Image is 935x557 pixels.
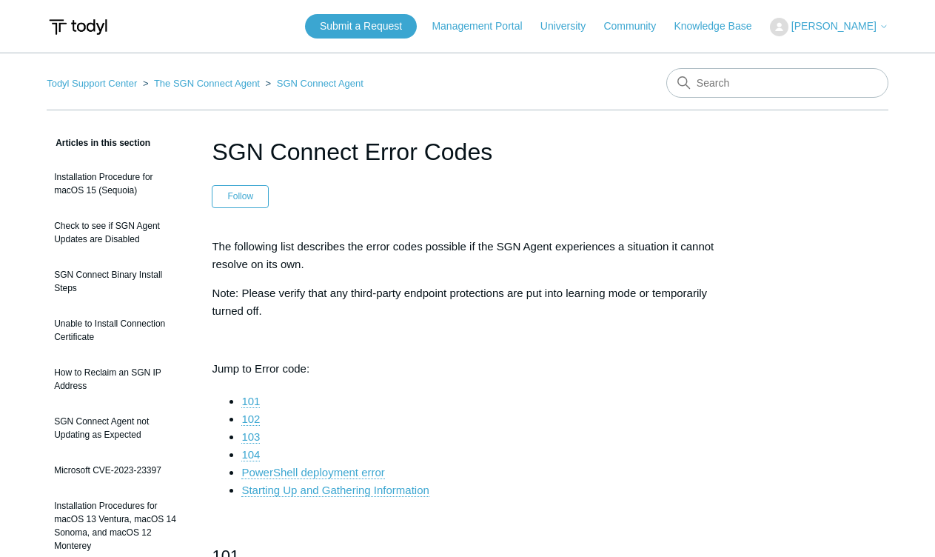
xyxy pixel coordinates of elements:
[241,448,260,461] a: 104
[540,19,600,34] a: University
[47,407,190,449] a: SGN Connect Agent not Updating as Expected
[47,78,137,89] a: Todyl Support Center
[47,261,190,302] a: SGN Connect Binary Install Steps
[305,14,417,39] a: Submit a Request
[212,238,723,273] p: The following list describes the error codes possible if the SGN Agent experiences a situation it...
[140,78,263,89] li: The SGN Connect Agent
[241,395,260,408] a: 101
[47,13,110,41] img: Todyl Support Center Help Center home page
[154,78,260,89] a: The SGN Connect Agent
[212,284,723,320] p: Note: Please verify that any third-party endpoint protections are put into learning mode or tempo...
[47,358,190,400] a: How to Reclaim an SGN IP Address
[212,360,723,378] p: Jump to Error code:
[603,19,671,34] a: Community
[212,185,269,207] button: Follow Article
[241,466,384,479] a: PowerShell deployment error
[241,430,260,444] a: 103
[47,212,190,253] a: Check to see if SGN Agent Updates are Disabled
[770,18,888,36] button: [PERSON_NAME]
[791,20,877,32] span: [PERSON_NAME]
[47,78,140,89] li: Todyl Support Center
[263,78,363,89] li: SGN Connect Agent
[212,134,723,170] h1: SGN Connect Error Codes
[666,68,888,98] input: Search
[47,310,190,351] a: Unable to Install Connection Certificate
[277,78,363,89] a: SGN Connect Agent
[674,19,766,34] a: Knowledge Base
[241,484,429,497] a: Starting Up and Gathering Information
[47,456,190,484] a: Microsoft CVE-2023-23397
[241,413,260,426] a: 102
[47,163,190,204] a: Installation Procedure for macOS 15 (Sequoia)
[47,138,150,148] span: Articles in this section
[432,19,537,34] a: Management Portal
